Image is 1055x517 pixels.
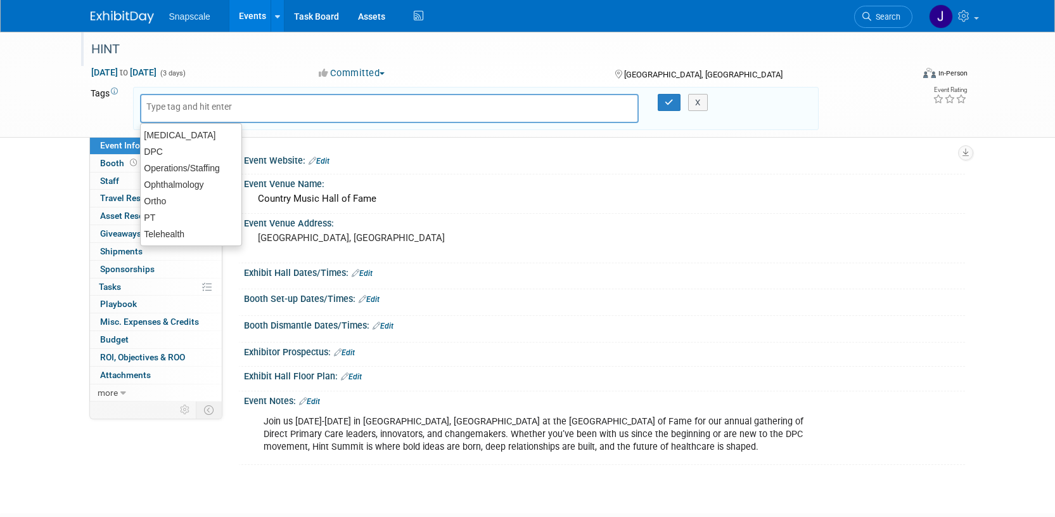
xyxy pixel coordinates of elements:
div: PT [141,209,241,226]
div: Exhibit Hall Dates/Times: [244,263,965,280]
div: Join us [DATE]-[DATE] in [GEOGRAPHIC_DATA], [GEOGRAPHIC_DATA] at the [GEOGRAPHIC_DATA] of Fame fo... [255,409,826,460]
a: Staff [90,173,222,190]
span: Giveaways [100,228,141,239]
a: ROI, Objectives & ROO [90,349,222,366]
a: Edit [373,322,393,330]
span: Search [871,12,900,22]
a: more [90,384,222,402]
span: [GEOGRAPHIC_DATA], [GEOGRAPHIC_DATA] [624,70,783,79]
span: Sponsorships [100,264,155,274]
span: Booth [100,158,139,168]
div: Event Rating [933,87,967,93]
div: [MEDICAL_DATA] [141,127,241,143]
div: Event Notes: [244,391,965,408]
div: HINT [87,38,893,61]
a: Event Information [90,137,222,154]
a: Sponsorships [90,261,222,278]
a: Booth [90,155,222,172]
td: Tags [91,87,122,130]
span: more [98,388,118,398]
a: Edit [309,157,329,166]
img: ExhibitDay [91,11,154,23]
div: Event Venue Name: [244,174,965,190]
span: Attachments [100,370,151,380]
a: Budget [90,331,222,348]
a: Shipments [90,243,222,260]
a: Edit [359,295,380,304]
td: Toggle Event Tabs [196,402,222,418]
span: Asset Reservations [100,211,176,221]
span: Travel Reservations [100,193,177,203]
a: Misc. Expenses & Credits [90,313,222,330]
a: Playbook [90,296,222,313]
span: Snapscale [169,11,210,22]
span: Tasks [99,282,121,292]
td: Personalize Event Tab Strip [174,402,196,418]
div: Booth Set-up Dates/Times: [244,289,965,306]
div: Booth Dismantle Dates/Times: [244,316,965,332]
a: Edit [352,269,373,278]
div: Ortho [141,193,241,209]
a: Edit [341,372,362,381]
div: Exhibit Hall Floor Plan: [244,367,965,383]
input: Type tag and hit enter [146,100,248,113]
div: Event Format [838,66,968,85]
span: Misc. Expenses & Credits [100,317,199,327]
a: Asset Reservations [90,207,222,225]
pre: [GEOGRAPHIC_DATA], [GEOGRAPHIC_DATA] [258,232,530,244]
a: Tasks [90,278,222,296]
div: Telehealth [141,226,241,242]
span: Staff [100,176,119,186]
span: Event Information [100,140,171,150]
span: to [118,67,130,77]
div: Country Music Hall of Fame [253,189,956,209]
span: Shipments [100,246,143,256]
span: ROI, Objectives & ROO [100,352,185,362]
a: Travel Reservations [90,190,222,207]
div: Event Website: [244,151,965,167]
a: Edit [334,348,355,357]
span: [DATE] [DATE] [91,67,157,78]
a: Giveaways [90,225,222,242]
span: (3 days) [159,69,186,77]
button: X [688,94,708,112]
a: Search [854,6,912,28]
a: Attachments [90,367,222,384]
div: Ophthalmology [141,176,241,193]
div: Operations/Staffing [141,160,241,176]
button: Committed [314,67,390,80]
div: Exhibitor Prospectus: [244,343,965,359]
img: Format-Inperson.png [923,68,936,78]
span: Booth not reserved yet [127,158,139,167]
a: Edit [299,397,320,406]
div: Event Venue Address: [244,214,965,230]
img: Jennifer Benedict [929,4,953,29]
span: Playbook [100,299,137,309]
span: Budget [100,334,129,344]
div: In-Person [938,69,968,78]
div: DPC [141,143,241,160]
